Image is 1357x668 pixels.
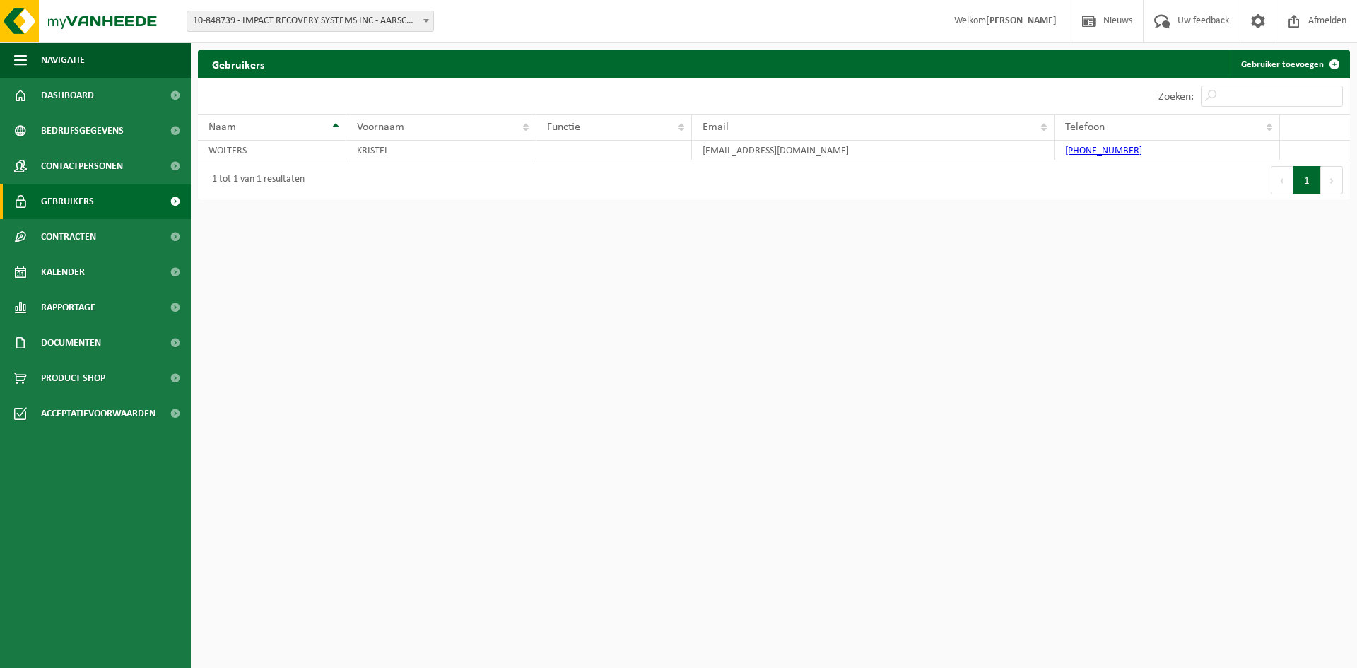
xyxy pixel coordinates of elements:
[41,325,101,361] span: Documenten
[41,184,94,219] span: Gebruikers
[1293,166,1321,194] button: 1
[357,122,404,133] span: Voornaam
[41,42,85,78] span: Navigatie
[41,78,94,113] span: Dashboard
[41,113,124,148] span: Bedrijfsgegevens
[547,122,580,133] span: Functie
[198,141,346,160] td: WOLTERS
[1271,166,1293,194] button: Previous
[41,361,105,396] span: Product Shop
[41,254,85,290] span: Kalender
[1230,50,1349,78] a: Gebruiker toevoegen
[41,290,95,325] span: Rapportage
[198,50,278,78] h2: Gebruikers
[205,168,305,193] div: 1 tot 1 van 1 resultaten
[208,122,236,133] span: Naam
[986,16,1057,26] strong: [PERSON_NAME]
[692,141,1055,160] td: [EMAIL_ADDRESS][DOMAIN_NAME]
[1065,122,1105,133] span: Telefoon
[346,141,536,160] td: KRISTEL
[1065,146,1142,156] a: [PHONE_NUMBER]
[187,11,434,32] span: 10-848739 - IMPACT RECOVERY SYSTEMS INC - AARSCHOT
[41,396,155,431] span: Acceptatievoorwaarden
[187,11,433,31] span: 10-848739 - IMPACT RECOVERY SYSTEMS INC - AARSCHOT
[1158,91,1194,102] label: Zoeken:
[41,219,96,254] span: Contracten
[703,122,729,133] span: Email
[41,148,123,184] span: Contactpersonen
[1321,166,1343,194] button: Next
